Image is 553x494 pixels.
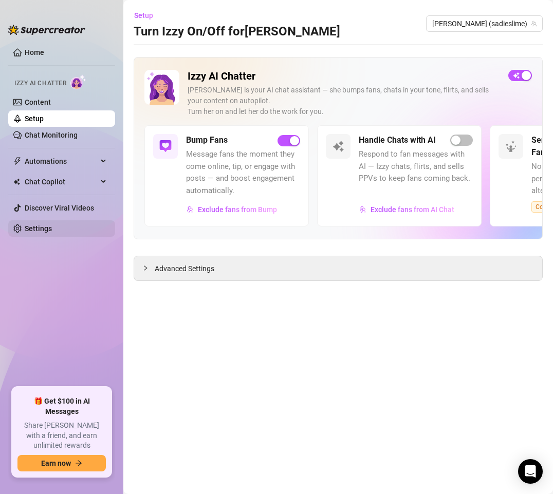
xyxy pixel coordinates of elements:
[25,98,51,106] a: Content
[70,74,86,89] img: AI Chatter
[159,140,172,153] img: svg%3e
[142,265,149,271] span: collapsed
[198,205,277,214] span: Exclude fans from Bump
[371,205,454,214] span: Exclude fans from AI Chat
[359,134,436,146] h5: Handle Chats with AI
[13,157,22,165] span: thunderbolt
[134,11,153,20] span: Setup
[17,421,106,451] span: Share [PERSON_NAME] with a friend, and earn unlimited rewards
[505,140,517,153] img: svg%3e
[134,7,161,24] button: Setup
[186,148,300,197] span: Message fans the moment they come online, tip, or engage with posts — and boost engagement automa...
[134,24,340,40] h3: Turn Izzy On/Off for [PERSON_NAME]
[25,48,44,56] a: Home
[25,153,98,169] span: Automations
[332,140,344,153] img: svg%3e
[17,396,106,416] span: 🎁 Get $100 in AI Messages
[25,224,52,233] a: Settings
[359,206,366,213] img: svg%3e
[25,204,94,212] a: Discover Viral Videos
[14,79,66,88] span: Izzy AI Chatter
[25,174,98,190] span: Chat Copilot
[188,70,500,83] h2: Izzy AI Chatter
[359,148,473,185] span: Respond to fan messages with AI — Izzy chats, flirts, and sells PPVs to keep fans coming back.
[41,459,71,467] span: Earn now
[186,134,228,146] h5: Bump Fans
[144,70,179,105] img: Izzy AI Chatter
[531,21,537,27] span: team
[17,455,106,471] button: Earn nowarrow-right
[186,201,278,218] button: Exclude fans from Bump
[155,263,214,274] span: Advanced Settings
[25,131,78,139] a: Chat Monitoring
[187,206,194,213] img: svg%3e
[518,459,543,484] div: Open Intercom Messenger
[142,262,155,274] div: collapsed
[8,25,85,35] img: logo-BBDzfeDw.svg
[359,201,455,218] button: Exclude fans from AI Chat
[25,115,44,123] a: Setup
[188,85,500,117] div: [PERSON_NAME] is your AI chat assistant — she bumps fans, chats in your tone, flirts, and sells y...
[13,178,20,185] img: Chat Copilot
[75,460,82,467] span: arrow-right
[432,16,537,31] span: Sadie (sadieslime)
